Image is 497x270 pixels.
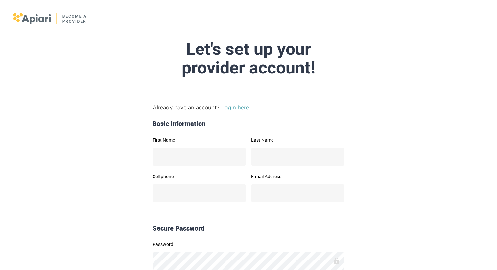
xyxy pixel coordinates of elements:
p: Already have an account? [153,103,344,111]
a: Login here [221,104,249,110]
label: Last Name [251,138,344,142]
label: Password [153,242,344,247]
label: E-mail Address [251,174,344,179]
img: logo [13,13,87,24]
div: Let's set up your provider account! [93,40,404,77]
label: First Name [153,138,246,142]
div: Secure Password [150,224,347,233]
div: Basic Information [150,119,347,129]
label: Cell phone [153,174,246,179]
